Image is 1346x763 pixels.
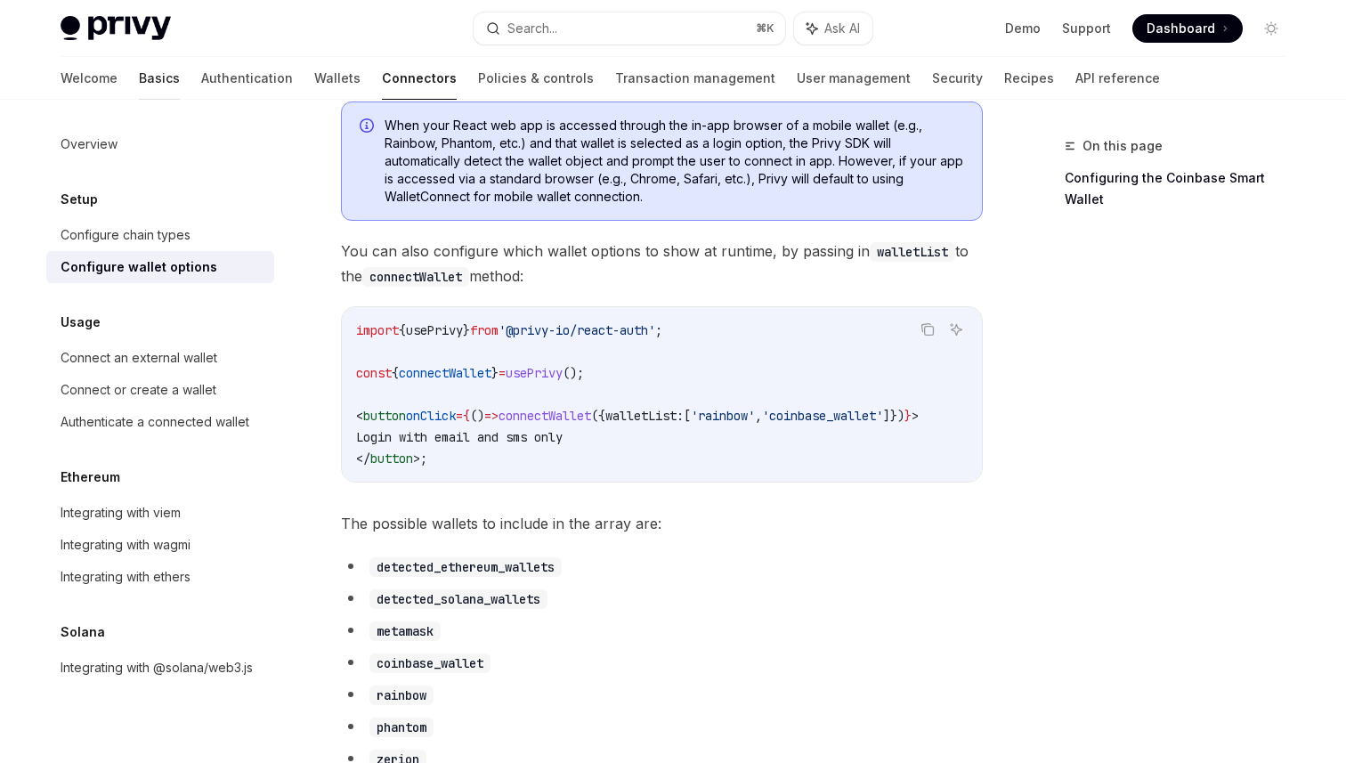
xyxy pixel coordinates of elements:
[463,408,470,424] span: {
[61,224,191,246] div: Configure chain types
[1004,57,1054,100] a: Recipes
[797,57,911,100] a: User management
[61,189,98,210] h5: Setup
[46,251,274,283] a: Configure wallet options
[470,322,499,338] span: from
[478,57,594,100] a: Policies & controls
[61,312,101,333] h5: Usage
[399,322,406,338] span: {
[463,322,470,338] span: }
[46,219,274,251] a: Configure chain types
[61,621,105,643] h5: Solana
[406,408,456,424] span: onClick
[369,589,547,609] code: detected_solana_wallets
[563,365,584,381] span: ();
[61,534,191,556] div: Integrating with wagmi
[356,450,370,467] span: </
[1257,14,1285,43] button: Toggle dark mode
[499,365,506,381] span: =
[370,450,413,467] span: button
[46,342,274,374] a: Connect an external wallet
[392,365,399,381] span: {
[756,21,774,36] span: ⌘ K
[420,450,427,467] span: ;
[382,57,457,100] a: Connectors
[61,411,249,433] div: Authenticate a connected wallet
[46,652,274,684] a: Integrating with @solana/web3.js
[61,256,217,278] div: Configure wallet options
[413,450,420,467] span: >
[369,686,434,705] code: rainbow
[369,718,434,737] code: phantom
[932,57,983,100] a: Security
[491,365,499,381] span: }
[883,408,904,424] span: ]})
[406,322,463,338] span: usePrivy
[356,322,399,338] span: import
[474,12,785,45] button: Search...⌘K
[61,657,253,678] div: Integrating with @solana/web3.js
[470,408,484,424] span: ()
[46,529,274,561] a: Integrating with wagmi
[1065,164,1300,214] a: Configuring the Coinbase Smart Wallet
[456,408,463,424] span: =
[591,408,605,424] span: ({
[341,239,983,288] span: You can also configure which wallet options to show at runtime, by passing in to the method:
[369,621,441,641] code: metamask
[399,365,491,381] span: connectWallet
[507,18,557,39] div: Search...
[362,267,469,287] code: connectWallet
[1082,135,1163,157] span: On this page
[1005,20,1041,37] a: Demo
[912,408,919,424] span: >
[61,57,118,100] a: Welcome
[46,128,274,160] a: Overview
[1147,20,1215,37] span: Dashboard
[1062,20,1111,37] a: Support
[341,511,983,536] span: The possible wallets to include in the array are:
[824,20,860,37] span: Ask AI
[484,408,499,424] span: =>
[945,318,968,341] button: Ask AI
[360,118,377,136] svg: Info
[46,406,274,438] a: Authenticate a connected wallet
[201,57,293,100] a: Authentication
[61,467,120,488] h5: Ethereum
[356,365,392,381] span: const
[615,57,775,100] a: Transaction management
[61,347,217,369] div: Connect an external wallet
[61,16,171,41] img: light logo
[870,242,955,262] code: walletList
[684,408,691,424] span: [
[369,557,562,577] code: detected_ethereum_wallets
[691,408,755,424] span: 'rainbow'
[762,408,883,424] span: 'coinbase_wallet'
[139,57,180,100] a: Basics
[61,379,216,401] div: Connect or create a wallet
[904,408,912,424] span: }
[61,134,118,155] div: Overview
[61,502,181,524] div: Integrating with viem
[356,408,363,424] span: <
[499,322,655,338] span: '@privy-io/react-auth'
[363,408,406,424] span: button
[506,365,563,381] span: usePrivy
[1132,14,1243,43] a: Dashboard
[916,318,939,341] button: Copy the contents from the code block
[314,57,361,100] a: Wallets
[655,322,662,338] span: ;
[46,374,274,406] a: Connect or create a wallet
[499,408,591,424] span: connectWallet
[46,497,274,529] a: Integrating with viem
[794,12,872,45] button: Ask AI
[46,561,274,593] a: Integrating with ethers
[755,408,762,424] span: ,
[369,653,491,673] code: coinbase_wallet
[605,408,684,424] span: walletList:
[61,566,191,588] div: Integrating with ethers
[1075,57,1160,100] a: API reference
[385,117,964,206] span: When your React web app is accessed through the in-app browser of a mobile wallet (e.g., Rainbow,...
[356,429,563,445] span: Login with email and sms only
